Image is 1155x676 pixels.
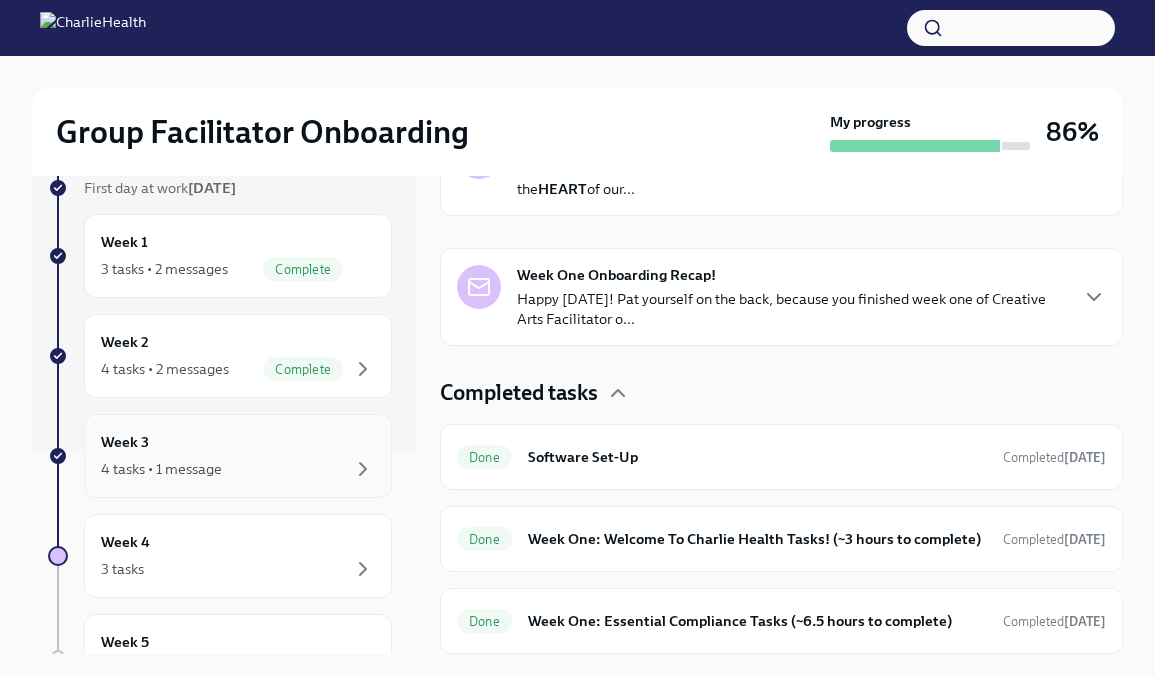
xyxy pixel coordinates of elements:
h6: Week 5 [101,631,149,653]
span: First day at work [84,179,236,197]
span: Completed [1003,532,1106,547]
h4: Completed tasks [440,378,598,408]
a: DoneWeek One: Welcome To Charlie Health Tasks! (~3 hours to complete)Completed[DATE] [457,523,1106,555]
h6: Week 2 [101,331,149,353]
h2: Group Facilitator Onboarding [56,112,469,152]
a: DoneWeek One: Essential Compliance Tasks (~6.5 hours to complete)Completed[DATE] [457,605,1106,637]
div: 4 tasks • 2 messages [101,359,229,379]
span: Done [457,614,512,629]
img: CharlieHealth [40,12,146,44]
h3: 86% [1046,114,1099,150]
a: Week 43 tasks [48,514,392,598]
span: Complete [263,362,343,377]
h6: Software Set-Up [528,446,987,468]
p: Happy [DATE]! Pat yourself on the back, because you finished week one of Creative Arts Facilitato... [517,289,1066,329]
strong: Week One Onboarding Recap! [517,265,716,285]
strong: My progress [830,112,911,132]
span: Completed [1003,614,1106,629]
div: 3 tasks • 2 messages [101,259,228,279]
p: Welcome to Charlie Health! As a Group Facilitator / Integrative Therapist, you are the of our... [517,159,1066,199]
strong: [DATE] [1064,450,1106,465]
h6: Week One: Welcome To Charlie Health Tasks! (~3 hours to complete) [528,528,987,550]
span: Complete [263,262,343,277]
a: First day at work[DATE] [48,178,392,198]
a: Week 24 tasks • 2 messagesComplete [48,314,392,398]
strong: [DATE] [1064,532,1106,547]
a: DoneSoftware Set-UpCompleted[DATE] [457,441,1106,473]
h6: Week 3 [101,431,149,453]
div: Completed tasks [440,378,1123,408]
strong: [DATE] [1064,614,1106,629]
a: Week 13 tasks • 2 messagesComplete [48,214,392,298]
a: Week 34 tasks • 1 message [48,414,392,498]
div: 3 tasks [101,559,144,579]
h6: Week 1 [101,231,148,253]
div: 4 tasks • 1 message [101,459,222,479]
h6: Week One: Essential Compliance Tasks (~6.5 hours to complete) [528,610,987,632]
span: September 2nd, 2025 20:31 [1003,448,1106,467]
strong: [DATE] [188,179,236,197]
span: September 11th, 2025 07:16 [1003,612,1106,631]
span: September 5th, 2025 19:31 [1003,530,1106,549]
span: Done [457,532,512,547]
h6: Week 4 [101,531,150,553]
strong: HEART [538,180,587,198]
span: Done [457,450,512,465]
span: Completed [1003,450,1106,465]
